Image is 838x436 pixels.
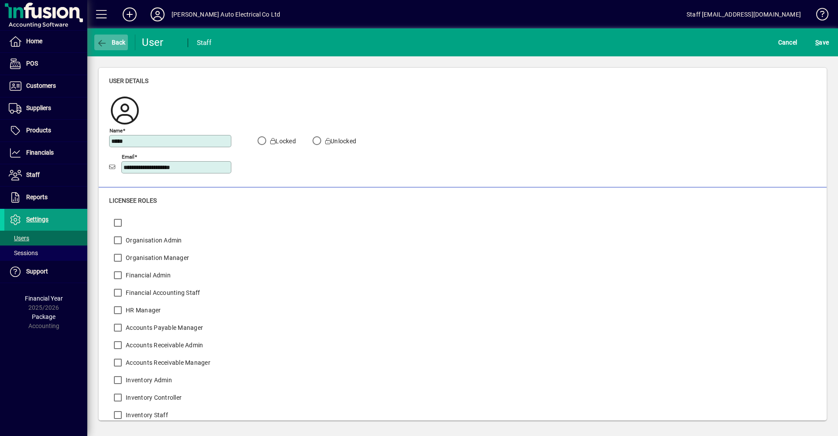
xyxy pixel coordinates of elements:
[778,35,797,49] span: Cancel
[4,97,87,119] a: Suppliers
[4,231,87,246] a: Users
[124,376,172,384] label: Inventory Admin
[124,306,161,315] label: HR Manager
[124,288,200,297] label: Financial Accounting Staff
[109,197,157,204] span: Licensee roles
[4,164,87,186] a: Staff
[26,127,51,134] span: Products
[122,153,134,159] mat-label: Email
[124,236,182,245] label: Organisation Admin
[4,261,87,283] a: Support
[9,235,29,242] span: Users
[4,31,87,52] a: Home
[4,75,87,97] a: Customers
[110,127,123,133] mat-label: Name
[4,120,87,142] a: Products
[687,7,801,21] div: Staff [EMAIL_ADDRESS][DOMAIN_NAME]
[124,271,171,280] label: Financial Admin
[26,171,40,178] span: Staff
[4,142,87,164] a: Financials
[813,35,831,50] button: Save
[26,104,51,111] span: Suppliers
[197,36,211,50] div: Staff
[94,35,128,50] button: Back
[4,53,87,75] a: POS
[4,187,87,208] a: Reports
[26,268,48,275] span: Support
[116,7,144,22] button: Add
[26,194,48,201] span: Reports
[9,249,38,256] span: Sessions
[87,35,135,50] app-page-header-button: Back
[144,7,172,22] button: Profile
[124,393,182,402] label: Inventory Controller
[124,323,203,332] label: Accounts Payable Manager
[124,358,210,367] label: Accounts Receivable Manager
[4,246,87,260] a: Sessions
[25,295,63,302] span: Financial Year
[124,341,203,349] label: Accounts Receivable Admin
[815,35,829,49] span: ave
[124,253,189,262] label: Organisation Manager
[323,137,356,145] label: Unlocked
[124,411,168,419] label: Inventory Staff
[26,38,42,45] span: Home
[96,39,126,46] span: Back
[26,149,54,156] span: Financials
[815,39,819,46] span: S
[776,35,800,50] button: Cancel
[32,313,55,320] span: Package
[142,35,179,49] div: User
[109,77,148,84] span: User details
[26,216,48,223] span: Settings
[268,137,296,145] label: Locked
[172,7,280,21] div: [PERSON_NAME] Auto Electrical Co Ltd
[26,82,56,89] span: Customers
[26,60,38,67] span: POS
[810,2,827,30] a: Knowledge Base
